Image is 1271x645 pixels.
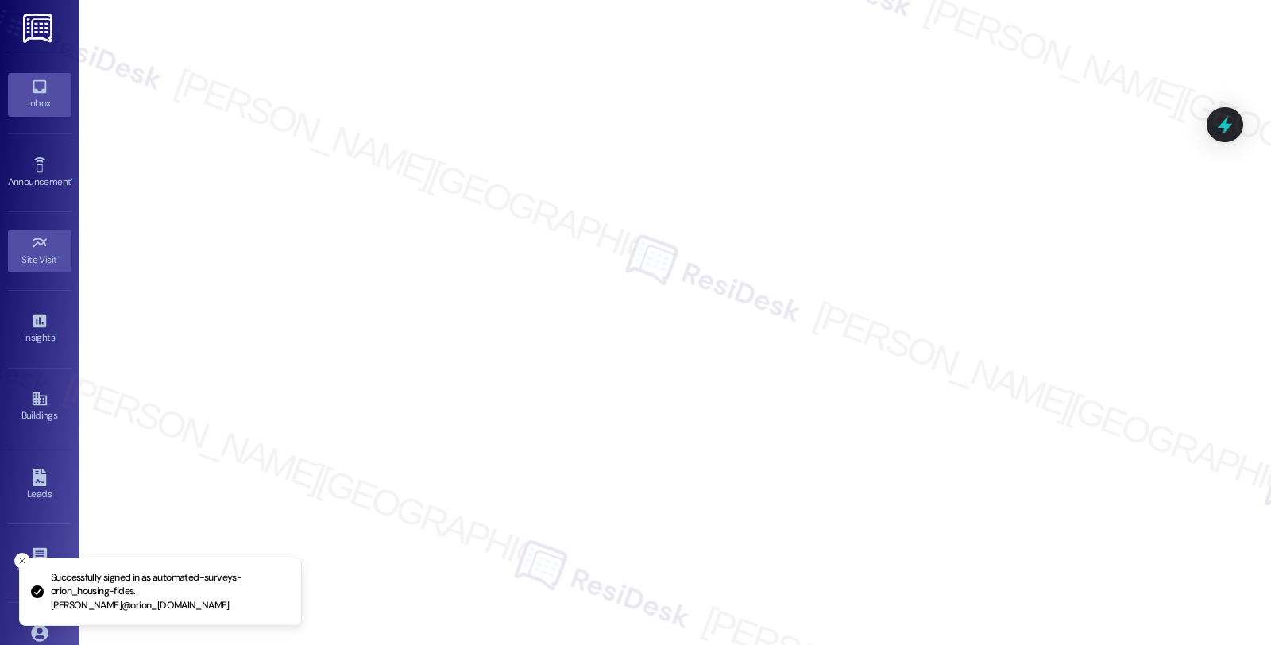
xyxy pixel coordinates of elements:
[23,14,56,43] img: ResiDesk Logo
[51,571,288,613] p: Successfully signed in as automated-surveys-orion_housing-fides.[PERSON_NAME]@orion_[DOMAIN_NAME]
[8,307,71,350] a: Insights •
[8,230,71,272] a: Site Visit •
[8,542,71,585] a: Templates •
[8,385,71,428] a: Buildings
[55,330,57,341] span: •
[8,73,71,116] a: Inbox
[8,464,71,507] a: Leads
[57,252,60,263] span: •
[71,174,73,185] span: •
[14,553,30,569] button: Close toast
